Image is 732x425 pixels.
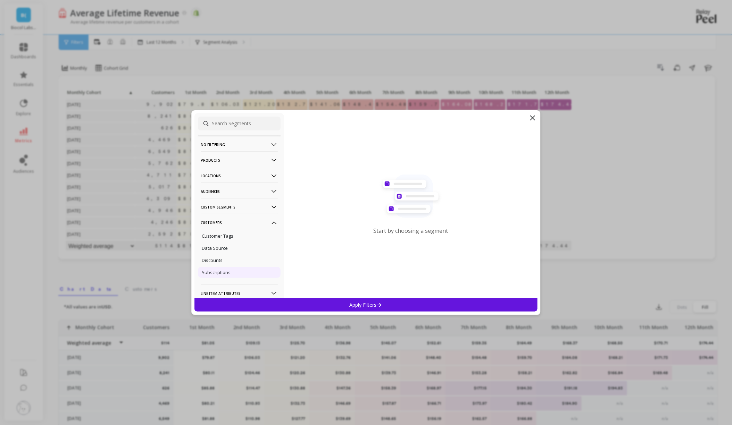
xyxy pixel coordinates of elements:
[201,167,278,185] p: Locations
[201,214,278,231] p: Customers
[201,136,278,153] p: No filtering
[202,257,223,263] p: Discounts
[350,301,383,308] p: Apply Filters
[201,151,278,169] p: Products
[202,233,233,239] p: Customer Tags
[374,227,448,235] p: Start by choosing a segment
[201,182,278,200] p: Audiences
[202,245,228,251] p: Data Source
[201,198,278,216] p: Custom Segments
[198,117,281,130] input: Search Segments
[202,269,231,275] p: Subscriptions
[201,284,278,302] p: Line Item Attributes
